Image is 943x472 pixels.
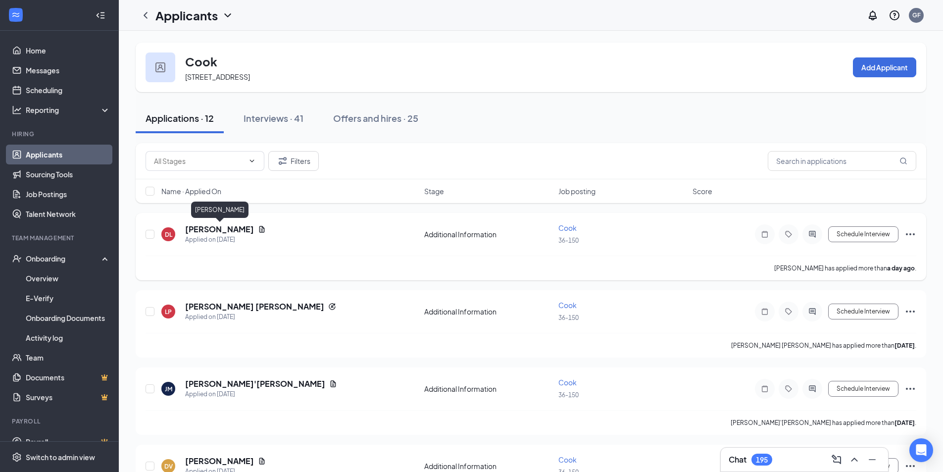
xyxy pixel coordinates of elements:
a: Messages [26,60,110,80]
span: Cook [558,455,577,464]
a: Scheduling [26,80,110,100]
svg: Filter [277,155,289,167]
svg: Collapse [96,10,105,20]
button: Schedule Interview [828,381,898,397]
p: [PERSON_NAME] has applied more than . [774,264,916,272]
a: SurveysCrown [26,387,110,407]
a: Overview [26,268,110,288]
span: [STREET_ADDRESS] [185,72,250,81]
a: Applicants [26,145,110,164]
svg: ChevronDown [248,157,256,165]
svg: Note [759,308,771,315]
button: ChevronUp [846,452,862,468]
div: JM [165,385,172,393]
button: Schedule Interview [828,226,898,242]
span: Cook [558,223,577,232]
button: ComposeMessage [829,452,844,468]
svg: Tag [783,230,794,238]
svg: Document [258,457,266,465]
h5: [PERSON_NAME] [185,456,254,467]
h3: Cook [185,53,217,70]
svg: Note [759,385,771,393]
span: Name · Applied On [161,186,221,196]
p: [PERSON_NAME] [PERSON_NAME] has applied more than . [731,341,916,350]
svg: UserCheck [12,254,22,263]
div: 195 [756,456,768,464]
div: Team Management [12,234,108,242]
h1: Applicants [155,7,218,24]
div: Applications · 12 [146,112,214,124]
button: Filter Filters [268,151,319,171]
b: a day ago [887,264,915,272]
h3: Chat [729,454,746,465]
svg: Document [258,225,266,233]
div: DV [164,462,173,471]
svg: ActiveChat [806,385,818,393]
h5: [PERSON_NAME] [185,224,254,235]
div: DL [165,230,172,239]
span: 36-150 [558,391,579,399]
div: Open Intercom Messenger [909,438,933,462]
a: Job Postings [26,184,110,204]
div: Offers and hires · 25 [333,112,418,124]
b: [DATE] [894,419,915,426]
p: [PERSON_NAME]'[PERSON_NAME] has applied more than . [731,419,916,427]
div: Payroll [12,417,108,425]
a: Sourcing Tools [26,164,110,184]
a: Team [26,348,110,367]
svg: ActiveChat [806,308,818,315]
div: Onboarding [26,254,102,263]
div: Additional Information [424,307,552,316]
svg: Note [759,230,771,238]
div: Reporting [26,105,111,115]
span: Score [693,186,712,196]
svg: ChevronDown [222,9,234,21]
svg: Document [329,380,337,388]
div: [PERSON_NAME] [191,202,248,218]
svg: WorkstreamLogo [11,10,21,20]
a: Home [26,41,110,60]
svg: Tag [783,385,794,393]
svg: QuestionInfo [889,9,900,21]
div: Applied on [DATE] [185,235,266,245]
svg: Ellipses [904,306,916,317]
span: Cook [558,378,577,387]
a: DocumentsCrown [26,367,110,387]
span: Stage [424,186,444,196]
div: Applied on [DATE] [185,312,336,322]
svg: ComposeMessage [831,454,843,466]
a: E-Verify [26,288,110,308]
span: Job posting [558,186,596,196]
div: Applied on [DATE] [185,389,337,399]
span: 36-150 [558,314,579,321]
input: All Stages [154,156,244,166]
svg: ChevronUp [848,454,860,466]
a: Talent Network [26,204,110,224]
button: Schedule Interview [828,304,898,319]
svg: Reapply [328,303,336,311]
div: Additional Information [424,229,552,239]
button: Minimize [864,452,880,468]
span: 36-150 [558,237,579,244]
svg: Ellipses [904,460,916,472]
svg: Ellipses [904,228,916,240]
h5: [PERSON_NAME]'[PERSON_NAME] [185,378,325,389]
button: Add Applicant [853,57,916,77]
div: GF [912,11,921,19]
svg: Notifications [867,9,879,21]
div: LP [165,308,172,316]
svg: ActiveChat [806,230,818,238]
img: user icon [155,62,165,72]
span: Cook [558,301,577,310]
svg: MagnifyingGlass [899,157,907,165]
b: [DATE] [894,342,915,349]
svg: Settings [12,452,22,462]
div: Hiring [12,130,108,138]
h5: [PERSON_NAME] [PERSON_NAME] [185,301,324,312]
a: Activity log [26,328,110,348]
svg: Minimize [866,454,878,466]
svg: ChevronLeft [140,9,151,21]
div: Additional Information [424,461,552,471]
a: PayrollCrown [26,432,110,452]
